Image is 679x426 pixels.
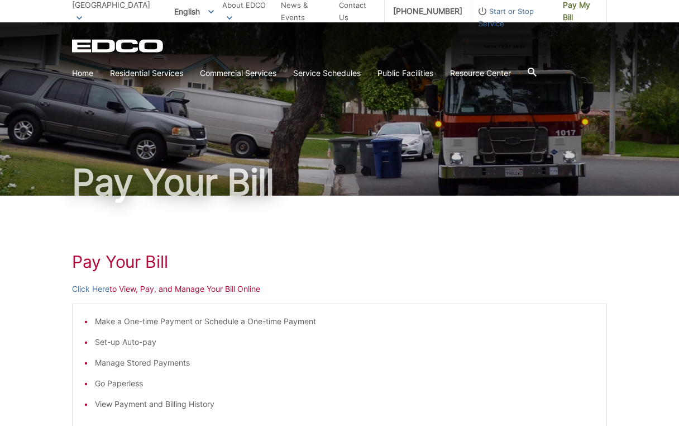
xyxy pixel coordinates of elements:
[72,67,93,79] a: Home
[377,67,433,79] a: Public Facilities
[95,315,595,328] li: Make a One-time Payment or Schedule a One-time Payment
[72,283,109,295] a: Click Here
[450,67,511,79] a: Resource Center
[72,252,607,272] h1: Pay Your Bill
[110,67,183,79] a: Residential Services
[72,164,607,200] h1: Pay Your Bill
[293,67,361,79] a: Service Schedules
[95,357,595,369] li: Manage Stored Payments
[166,2,222,21] span: English
[95,336,595,348] li: Set-up Auto-pay
[95,398,595,410] li: View Payment and Billing History
[200,67,276,79] a: Commercial Services
[72,39,165,53] a: EDCD logo. Return to the homepage.
[72,283,607,295] p: to View, Pay, and Manage Your Bill Online
[95,377,595,390] li: Go Paperless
